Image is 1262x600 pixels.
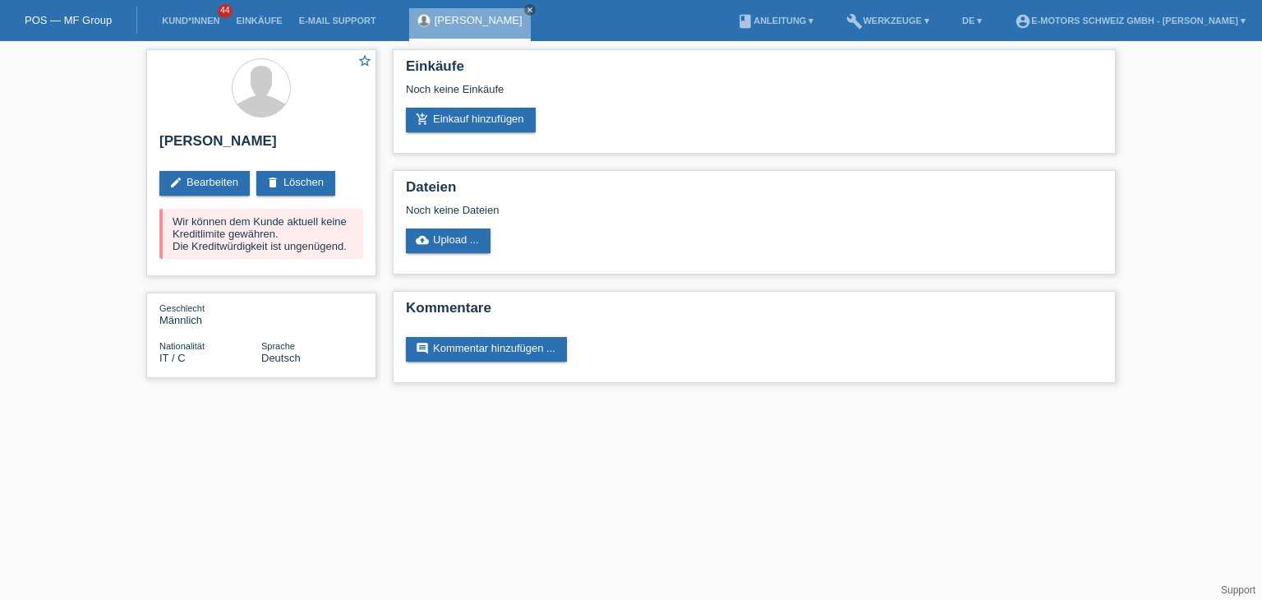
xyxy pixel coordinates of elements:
[406,337,567,362] a: commentKommentar hinzufügen ...
[406,228,491,253] a: cloud_uploadUpload ...
[1006,16,1254,25] a: account_circleE-Motors Schweiz GmbH - [PERSON_NAME] ▾
[159,133,363,158] h2: [PERSON_NAME]
[261,352,301,364] span: Deutsch
[846,13,863,30] i: build
[435,14,523,26] a: [PERSON_NAME]
[266,176,279,189] i: delete
[159,341,205,351] span: Nationalität
[218,4,233,18] span: 44
[838,16,937,25] a: buildWerkzeuge ▾
[228,16,290,25] a: Einkäufe
[737,13,753,30] i: book
[357,53,372,68] i: star_border
[416,113,429,126] i: add_shopping_cart
[25,14,112,26] a: POS — MF Group
[729,16,822,25] a: bookAnleitung ▾
[524,4,536,16] a: close
[154,16,228,25] a: Kund*innen
[1221,584,1255,596] a: Support
[406,108,536,132] a: add_shopping_cartEinkauf hinzufügen
[406,58,1103,83] h2: Einkäufe
[159,209,363,259] div: Wir können dem Kunde aktuell keine Kreditlimite gewähren. Die Kreditwürdigkeit ist ungenügend.
[406,204,908,216] div: Noch keine Dateien
[1015,13,1031,30] i: account_circle
[526,6,534,14] i: close
[261,341,295,351] span: Sprache
[159,303,205,313] span: Geschlecht
[406,300,1103,325] h2: Kommentare
[416,233,429,247] i: cloud_upload
[291,16,385,25] a: E-Mail Support
[256,171,335,196] a: deleteLöschen
[169,176,182,189] i: edit
[406,83,1103,108] div: Noch keine Einkäufe
[159,302,261,326] div: Männlich
[357,53,372,71] a: star_border
[406,179,1103,204] h2: Dateien
[159,171,250,196] a: editBearbeiten
[954,16,990,25] a: DE ▾
[159,352,186,364] span: Italien / C / 24.01.1967
[416,342,429,355] i: comment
